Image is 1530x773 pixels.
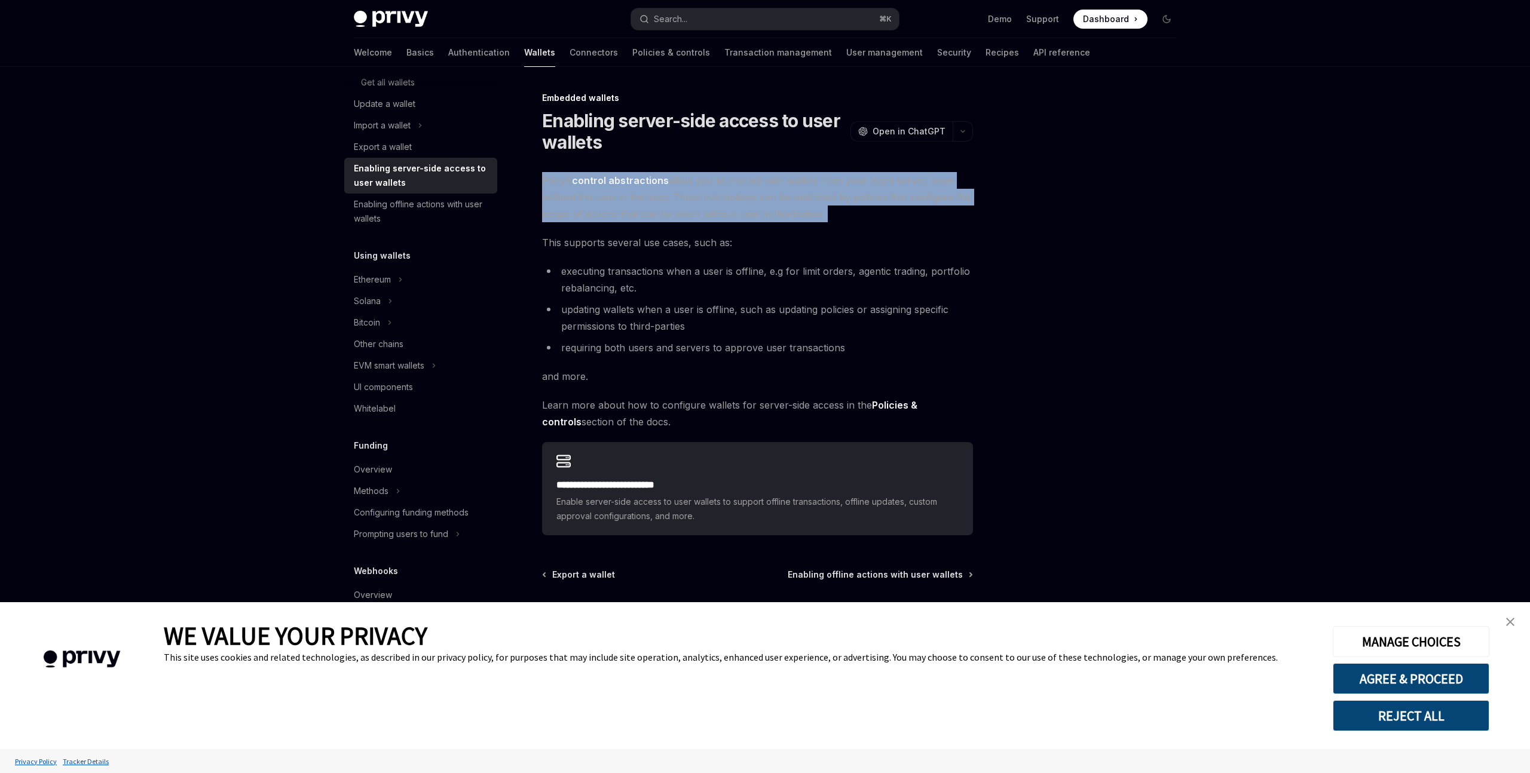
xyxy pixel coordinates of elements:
[344,459,497,480] a: Overview
[344,194,497,229] a: Enabling offline actions with user wallets
[524,38,555,67] a: Wallets
[788,569,963,581] span: Enabling offline actions with user wallets
[1498,610,1522,634] a: close banner
[724,38,832,67] a: Transaction management
[448,38,510,67] a: Authentication
[354,380,413,394] div: UI components
[164,620,427,651] span: WE VALUE YOUR PRIVACY
[354,484,388,498] div: Methods
[354,315,380,330] div: Bitcoin
[1506,618,1514,626] img: close banner
[354,401,396,416] div: Whitelabel
[631,8,899,30] button: Search...⌘K
[1333,626,1489,657] button: MANAGE CHOICES
[1083,13,1129,25] span: Dashboard
[542,339,973,356] li: requiring both users and servers to approve user transactions
[542,301,973,335] li: updating wallets when a user is offline, such as updating policies or assigning specific permissi...
[354,38,392,67] a: Welcome
[344,584,497,606] a: Overview
[354,588,392,602] div: Overview
[542,110,846,153] h1: Enabling server-side access to user wallets
[572,174,669,187] a: control abstractions
[354,462,392,477] div: Overview
[344,502,497,523] a: Configuring funding methods
[344,398,497,419] a: Whitelabel
[344,136,497,158] a: Export a wallet
[788,569,972,581] a: Enabling offline actions with user wallets
[18,633,146,685] img: company logo
[570,38,618,67] a: Connectors
[406,38,434,67] a: Basics
[937,38,971,67] a: Security
[354,249,411,263] h5: Using wallets
[354,358,424,373] div: EVM smart wallets
[1333,700,1489,731] button: REJECT ALL
[1026,13,1059,25] a: Support
[354,564,398,578] h5: Webhooks
[344,158,497,194] a: Enabling server-side access to user wallets
[1157,10,1176,29] button: Toggle dark mode
[344,333,497,355] a: Other chains
[986,38,1019,67] a: Recipes
[354,438,388,453] h5: Funding
[988,13,1012,25] a: Demo
[879,14,892,24] span: ⌘ K
[632,38,710,67] a: Policies & controls
[846,38,923,67] a: User management
[354,197,490,226] div: Enabling offline actions with user wallets
[542,172,973,222] span: Privy’s allow you to interact with wallets from your app’s server, even without the user in the l...
[542,368,973,385] span: and more.
[542,397,973,430] span: Learn more about how to configure wallets for server-side access in the section of the docs.
[1333,663,1489,694] button: AGREE & PROCEED
[164,651,1315,663] div: This site uses cookies and related technologies, as described in our privacy policy, for purposes...
[654,12,687,26] div: Search...
[354,118,411,133] div: Import a wallet
[354,161,490,190] div: Enabling server-side access to user wallets
[542,263,973,296] li: executing transactions when a user is offline, e.g for limit orders, agentic trading, portfolio r...
[354,272,391,287] div: Ethereum
[344,376,497,398] a: UI components
[552,569,615,581] span: Export a wallet
[344,93,497,115] a: Update a wallet
[543,569,615,581] a: Export a wallet
[354,294,381,308] div: Solana
[873,125,945,137] span: Open in ChatGPT
[556,495,959,523] span: Enable server-side access to user wallets to support offline transactions, offline updates, custo...
[542,92,973,104] div: Embedded wallets
[1073,10,1147,29] a: Dashboard
[354,97,415,111] div: Update a wallet
[1033,38,1090,67] a: API reference
[354,11,428,27] img: dark logo
[60,751,112,772] a: Tracker Details
[354,337,403,351] div: Other chains
[12,751,60,772] a: Privacy Policy
[542,234,973,251] span: This supports several use cases, such as:
[354,140,412,154] div: Export a wallet
[354,527,448,541] div: Prompting users to fund
[850,121,953,142] button: Open in ChatGPT
[354,505,469,520] div: Configuring funding methods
